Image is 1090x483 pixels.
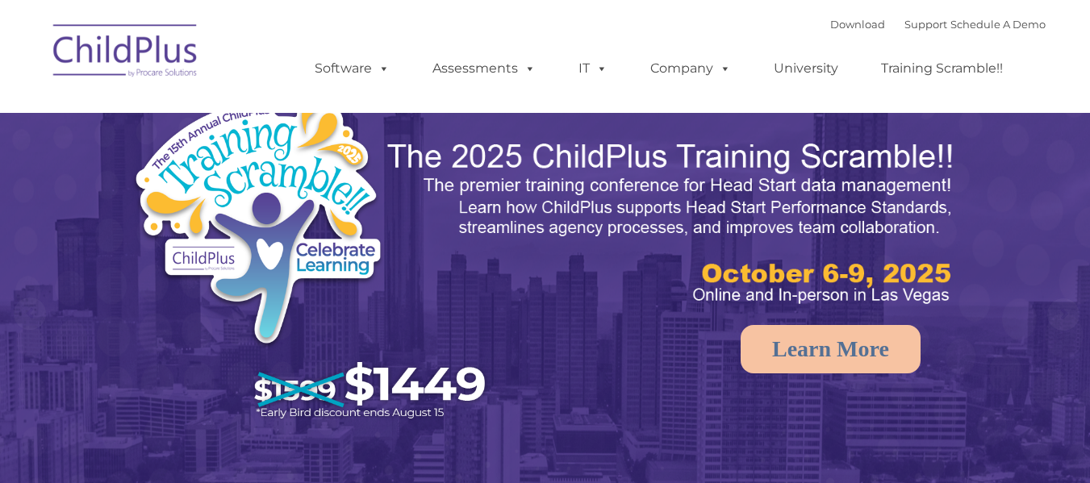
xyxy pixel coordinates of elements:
a: Company [634,52,747,85]
a: Assessments [416,52,552,85]
a: Schedule A Demo [950,18,1046,31]
a: Training Scramble!! [865,52,1019,85]
a: IT [562,52,624,85]
font: | [830,18,1046,31]
a: University [758,52,854,85]
a: Download [830,18,885,31]
a: Learn More [741,325,921,373]
img: ChildPlus by Procare Solutions [45,13,207,94]
a: Software [299,52,406,85]
a: Support [904,18,947,31]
